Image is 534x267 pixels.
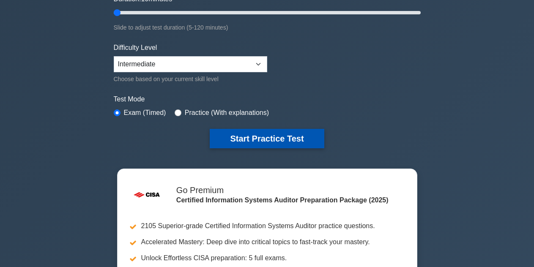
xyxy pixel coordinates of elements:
[114,43,157,53] label: Difficulty Level
[114,94,421,104] label: Test Mode
[210,129,324,148] button: Start Practice Test
[124,108,166,118] label: Exam (Timed)
[114,74,267,84] div: Choose based on your current skill level
[114,22,421,33] div: Slide to adjust test duration (5-120 minutes)
[185,108,269,118] label: Practice (With explanations)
